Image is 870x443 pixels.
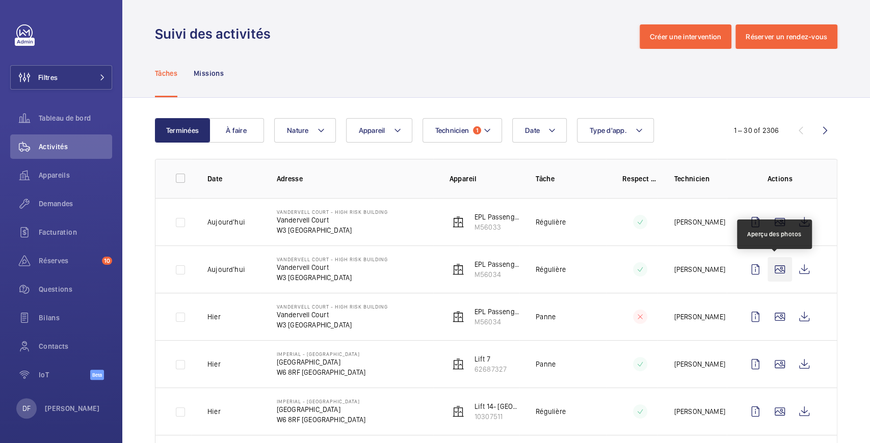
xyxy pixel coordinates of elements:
[39,227,112,237] span: Facturation
[622,174,658,184] p: Respect délai
[474,212,520,222] p: EPL Passenger Lift No 1 schn 33
[474,354,507,364] p: Lift 7
[536,264,566,274] p: Régulière
[536,217,566,227] p: Régulière
[207,359,221,369] p: Hier
[525,126,540,134] span: Date
[45,403,100,413] p: [PERSON_NAME]
[747,230,802,239] div: Aperçu des photos
[536,174,606,184] p: Tâche
[277,310,388,320] p: Vandervell Court
[452,405,464,418] img: elevator.svg
[39,142,112,152] span: Activités
[674,359,725,369] p: [PERSON_NAME]
[194,68,224,78] p: Missions
[435,126,469,134] span: Technicien
[590,126,627,134] span: Type d'app.
[274,118,336,143] button: Nature
[452,216,464,228] img: elevator.svg
[346,118,412,143] button: Appareil
[474,411,520,422] p: 10307511
[22,403,31,413] p: DF
[207,264,245,274] p: Aujourd'hui
[39,313,112,323] span: Bilans
[674,406,725,417] p: [PERSON_NAME]
[155,118,210,143] button: Terminées
[277,398,365,404] p: Imperial - [GEOGRAPHIC_DATA]
[277,209,388,215] p: Vandervell Court - High Risk Building
[39,370,90,380] span: IoT
[474,222,520,232] p: M56033
[10,65,112,90] button: Filtres
[674,312,725,322] p: [PERSON_NAME]
[277,174,433,184] p: Adresse
[209,118,264,143] button: À faire
[452,358,464,370] img: elevator.svg
[207,174,260,184] p: Date
[39,199,112,209] span: Demandes
[577,118,654,143] button: Type d'app.
[536,406,566,417] p: Régulière
[277,351,365,357] p: Imperial - [GEOGRAPHIC_DATA]
[277,320,388,330] p: W3 [GEOGRAPHIC_DATA]
[155,24,277,43] h1: Suivi des activités
[277,215,388,225] p: Vandervell Court
[474,269,520,280] p: M56034
[474,259,520,269] p: EPL Passenger Lift No 2 schn 33
[674,217,725,227] p: [PERSON_NAME]
[277,414,365,425] p: W6 8RF [GEOGRAPHIC_DATA]
[474,317,520,327] p: M56034
[39,341,112,351] span: Contacts
[39,113,112,123] span: Tableau de bord
[452,263,464,275] img: elevator.svg
[474,307,520,317] p: EPL Passenger Lift No 2 schn 33
[473,126,481,134] span: 1
[277,303,388,310] p: Vandervell Court - High Risk Building
[277,225,388,235] p: W3 [GEOGRAPHIC_DATA]
[450,174,520,184] p: Appareil
[743,174,816,184] p: Actions
[674,264,725,274] p: [PERSON_NAME]
[536,359,556,369] p: Panne
[39,170,112,180] span: Appareils
[423,118,503,143] button: Technicien1
[277,367,365,377] p: W6 8RF [GEOGRAPHIC_DATA]
[277,262,388,272] p: Vandervell Court
[277,404,365,414] p: [GEOGRAPHIC_DATA]
[207,312,221,322] p: Hier
[452,311,464,323] img: elevator.svg
[277,357,365,367] p: [GEOGRAPHIC_DATA]
[287,126,309,134] span: Nature
[102,257,112,265] span: 10
[674,174,727,184] p: Technicien
[474,401,520,411] p: Lift 14- [GEOGRAPHIC_DATA] Block (Passenger)
[474,364,507,374] p: 62687327
[733,125,779,135] div: 1 – 30 of 2306
[207,217,245,227] p: Aujourd'hui
[155,68,177,78] p: Tâches
[512,118,567,143] button: Date
[38,72,58,82] span: Filtres
[277,256,388,262] p: Vandervell Court - High Risk Building
[90,370,104,380] span: Beta
[39,256,98,266] span: Réserves
[359,126,385,134] span: Appareil
[207,406,221,417] p: Hier
[277,272,388,283] p: W3 [GEOGRAPHIC_DATA]
[536,312,556,322] p: Panne
[39,284,112,294] span: Questions
[640,24,732,49] button: Créer une intervention
[735,24,837,49] button: Réserver un rendez-vous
